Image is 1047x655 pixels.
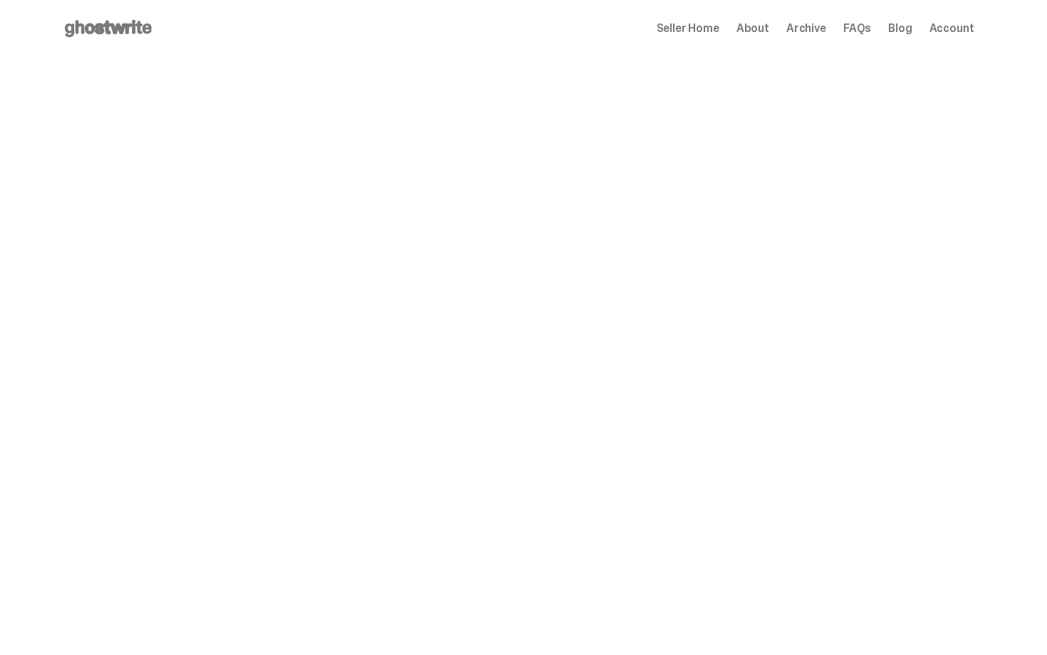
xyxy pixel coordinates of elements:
[843,23,871,34] a: FAQs
[657,23,719,34] a: Seller Home
[929,23,974,34] a: Account
[736,23,769,34] a: About
[786,23,826,34] a: Archive
[888,23,912,34] a: Blog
